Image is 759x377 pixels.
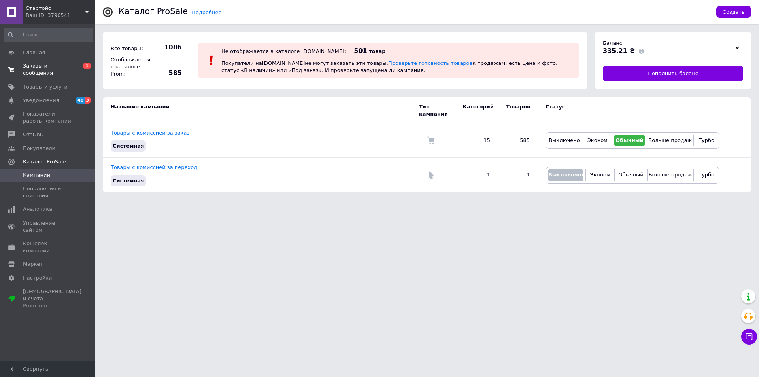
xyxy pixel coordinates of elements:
[23,158,66,165] span: Каталог ProSale
[455,123,498,158] td: 15
[723,9,745,15] span: Создать
[618,172,643,178] span: Обычный
[109,43,152,54] div: Все товары:
[113,143,144,149] span: Системная
[648,70,698,77] span: Пополнить баланс
[85,97,91,104] span: 3
[419,97,455,123] td: Тип кампании
[455,97,498,123] td: Категорий
[603,40,624,46] span: Баланс:
[154,69,182,78] span: 585
[221,60,557,73] span: Покупатели на [DOMAIN_NAME] не могут заказать эти товары. к продажам: есть цена и фото, статус «В...
[699,172,714,178] span: Турбо
[588,169,612,181] button: Эконом
[192,9,221,15] a: Подробнее
[696,135,717,146] button: Турбо
[427,171,435,179] img: Комиссия за переход
[23,97,59,104] span: Уведомления
[603,47,635,55] span: 335.21 ₴
[4,28,93,42] input: Поиск
[23,49,45,56] span: Главная
[603,66,743,81] a: Пополнить баланс
[23,206,52,213] span: Аналитика
[111,130,189,136] a: Товары с комиссией за заказ
[649,169,691,181] button: Больше продаж
[119,8,188,16] div: Каталог ProSale
[585,135,610,146] button: Эконом
[648,137,692,143] span: Больше продаж
[111,164,197,170] a: Товары с комиссией за переход
[427,136,435,144] img: Комиссия за заказ
[113,178,144,184] span: Системная
[23,145,55,152] span: Покупатели
[206,55,217,66] img: :exclamation:
[538,97,719,123] td: Статус
[23,261,43,268] span: Маркет
[23,288,81,310] span: [DEMOGRAPHIC_DATA] и счета
[696,169,717,181] button: Турбо
[354,47,367,55] span: 501
[154,43,182,52] span: 1086
[616,137,644,143] span: Обычный
[741,329,757,345] button: Чат с покупателем
[103,97,419,123] td: Название кампании
[23,240,73,254] span: Кошелек компании
[548,172,583,178] span: Выключено
[716,6,751,18] button: Создать
[23,172,50,179] span: Кампании
[83,63,91,69] span: 1
[76,97,85,104] span: 48
[23,220,73,234] span: Управление сайтом
[498,158,538,192] td: 1
[614,135,645,146] button: Обычный
[548,169,583,181] button: Выключено
[23,110,73,125] span: Показатели работы компании
[649,172,692,178] span: Больше продаж
[26,5,85,12] span: Стартойс
[23,131,44,138] span: Отзывы
[23,302,81,309] div: Prom топ
[649,135,691,146] button: Больше продаж
[23,185,73,199] span: Пополнения и списания
[549,137,580,143] span: Выключено
[23,275,52,282] span: Настройки
[617,169,645,181] button: Обычный
[23,83,68,91] span: Товары и услуги
[587,137,608,143] span: Эконом
[498,123,538,158] td: 585
[23,63,73,77] span: Заказы и сообщения
[498,97,538,123] td: Товаров
[548,135,581,146] button: Выключено
[221,48,346,54] div: Не отображается в каталоге [DOMAIN_NAME]:
[699,137,714,143] span: Турбо
[109,54,152,80] div: Отображается в каталоге Prom:
[455,158,498,192] td: 1
[388,60,472,66] a: Проверьте готовность товаров
[26,12,95,19] div: Ваш ID: 3796541
[590,172,610,178] span: Эконом
[369,48,386,54] span: товар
